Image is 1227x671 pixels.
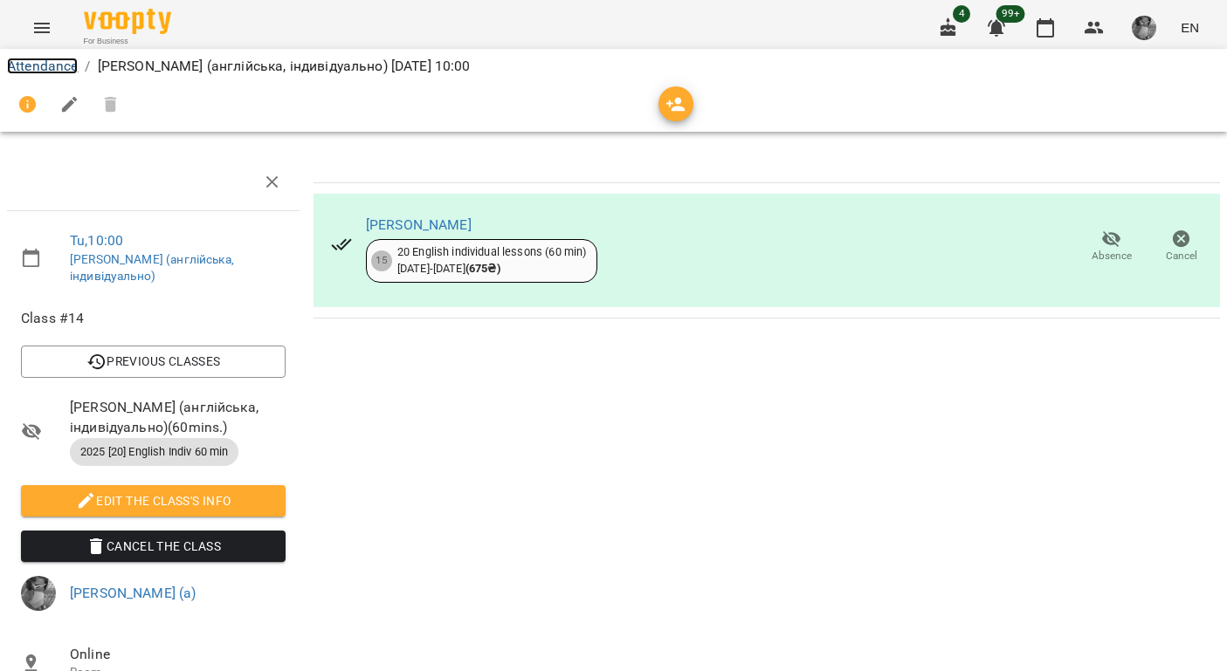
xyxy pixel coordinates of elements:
span: 99+ [996,5,1025,23]
button: Edit the class's Info [21,485,286,517]
span: Cancel [1166,249,1197,264]
span: For Business [84,36,171,47]
button: Previous Classes [21,346,286,377]
img: Voopty Logo [84,9,171,34]
button: Absence [1077,223,1147,271]
img: d8a229def0a6a8f2afd845e9c03c6922.JPG [1132,16,1156,40]
span: Previous Classes [35,351,272,372]
span: EN [1181,18,1199,37]
div: 20 English individual lessons (60 min) [DATE] - [DATE] [397,244,587,277]
span: Absence [1092,249,1132,264]
nav: breadcrumb [7,56,1220,77]
span: [PERSON_NAME] (англійська, індивідуально) ( 60 mins. ) [70,397,286,438]
div: 15 [371,250,392,271]
span: Online [70,644,286,665]
a: Tu , 10:00 [70,232,123,249]
span: Cancel the class [35,536,272,557]
button: Cancel [1147,223,1217,271]
a: [PERSON_NAME] (англійська, індивідуально) [70,252,234,284]
button: Cancel the class [21,531,286,562]
button: Menu [21,7,63,49]
button: EN [1174,11,1206,44]
a: [PERSON_NAME] (а) [70,585,196,601]
span: 2025 [20] English Indiv 60 min [70,444,238,460]
span: Class #14 [21,308,286,329]
img: d8a229def0a6a8f2afd845e9c03c6922.JPG [21,576,56,611]
span: Edit the class's Info [35,490,272,511]
a: [PERSON_NAME] [366,216,472,233]
a: Attendance [7,58,78,74]
span: 4 [953,5,970,23]
p: [PERSON_NAME] (англійська, індивідуально) [DATE] 10:00 [98,56,471,77]
b: ( 675 ₴ ) [465,262,500,275]
li: / [85,56,90,77]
